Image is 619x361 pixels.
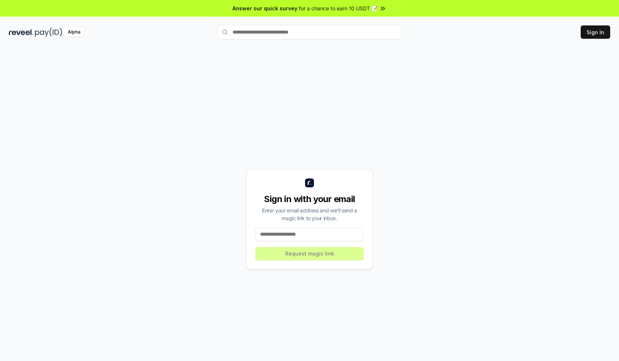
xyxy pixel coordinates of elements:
[299,4,378,12] span: for a chance to earn 10 USDT 📝
[35,28,62,37] img: pay_id
[255,193,364,205] div: Sign in with your email
[581,25,610,39] button: Sign In
[255,206,364,222] div: Enter your email address and we’ll send a magic link to your inbox.
[305,178,314,187] img: logo_small
[232,4,297,12] span: Answer our quick survey
[64,28,84,37] div: Alpha
[9,28,34,37] img: reveel_dark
